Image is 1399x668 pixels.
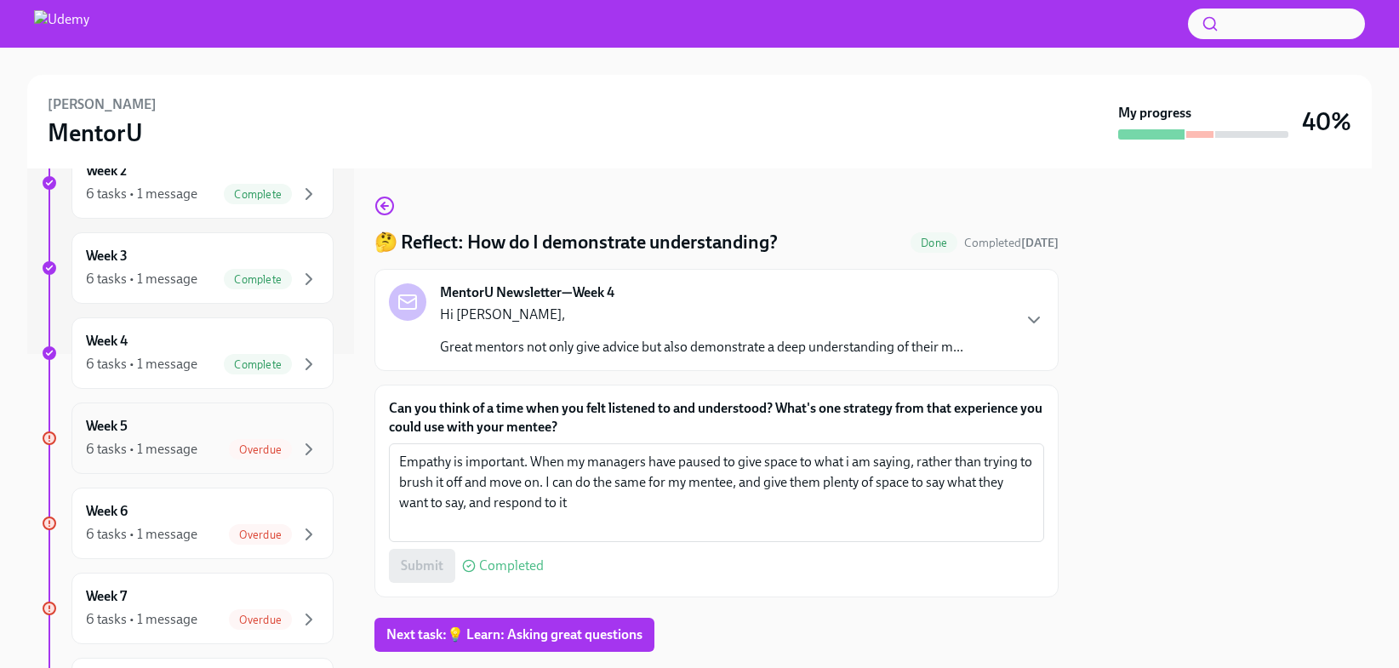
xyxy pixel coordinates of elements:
[41,573,334,644] a: Week 76 tasks • 1 messageOverdue
[229,614,292,626] span: Overdue
[86,417,128,436] h6: Week 5
[224,358,292,371] span: Complete
[86,502,128,521] h6: Week 6
[48,95,157,114] h6: [PERSON_NAME]
[41,317,334,389] a: Week 46 tasks • 1 messageComplete
[399,452,1034,534] textarea: Empathy is important. When my managers have paused to give space to what i am saying, rather than...
[41,147,334,219] a: Week 26 tasks • 1 messageComplete
[41,488,334,559] a: Week 66 tasks • 1 messageOverdue
[86,355,197,374] div: 6 tasks • 1 message
[440,305,963,324] p: Hi [PERSON_NAME],
[48,117,143,148] h3: MentorU
[229,443,292,456] span: Overdue
[86,525,197,544] div: 6 tasks • 1 message
[479,559,544,573] span: Completed
[86,440,197,459] div: 6 tasks • 1 message
[1021,236,1059,250] strong: [DATE]
[224,188,292,201] span: Complete
[86,162,127,180] h6: Week 2
[34,10,89,37] img: Udemy
[440,338,963,357] p: Great mentors not only give advice but also demonstrate a deep understanding of their m...
[41,232,334,304] a: Week 36 tasks • 1 messageComplete
[374,618,654,652] button: Next task:💡 Learn: Asking great questions
[86,610,197,629] div: 6 tasks • 1 message
[440,283,614,302] strong: MentorU Newsletter—Week 4
[964,236,1059,250] span: Completed
[964,235,1059,251] span: October 14th, 2025 13:06
[374,230,778,255] h4: 🤔 Reflect: How do I demonstrate understanding?
[86,587,127,606] h6: Week 7
[229,528,292,541] span: Overdue
[86,332,128,351] h6: Week 4
[86,270,197,288] div: 6 tasks • 1 message
[224,273,292,286] span: Complete
[86,247,128,265] h6: Week 3
[1302,106,1351,137] h3: 40%
[386,626,642,643] span: Next task : 💡 Learn: Asking great questions
[1118,104,1191,123] strong: My progress
[911,237,957,249] span: Done
[41,403,334,474] a: Week 56 tasks • 1 messageOverdue
[389,399,1044,437] label: Can you think of a time when you felt listened to and understood? What's one strategy from that e...
[86,185,197,203] div: 6 tasks • 1 message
